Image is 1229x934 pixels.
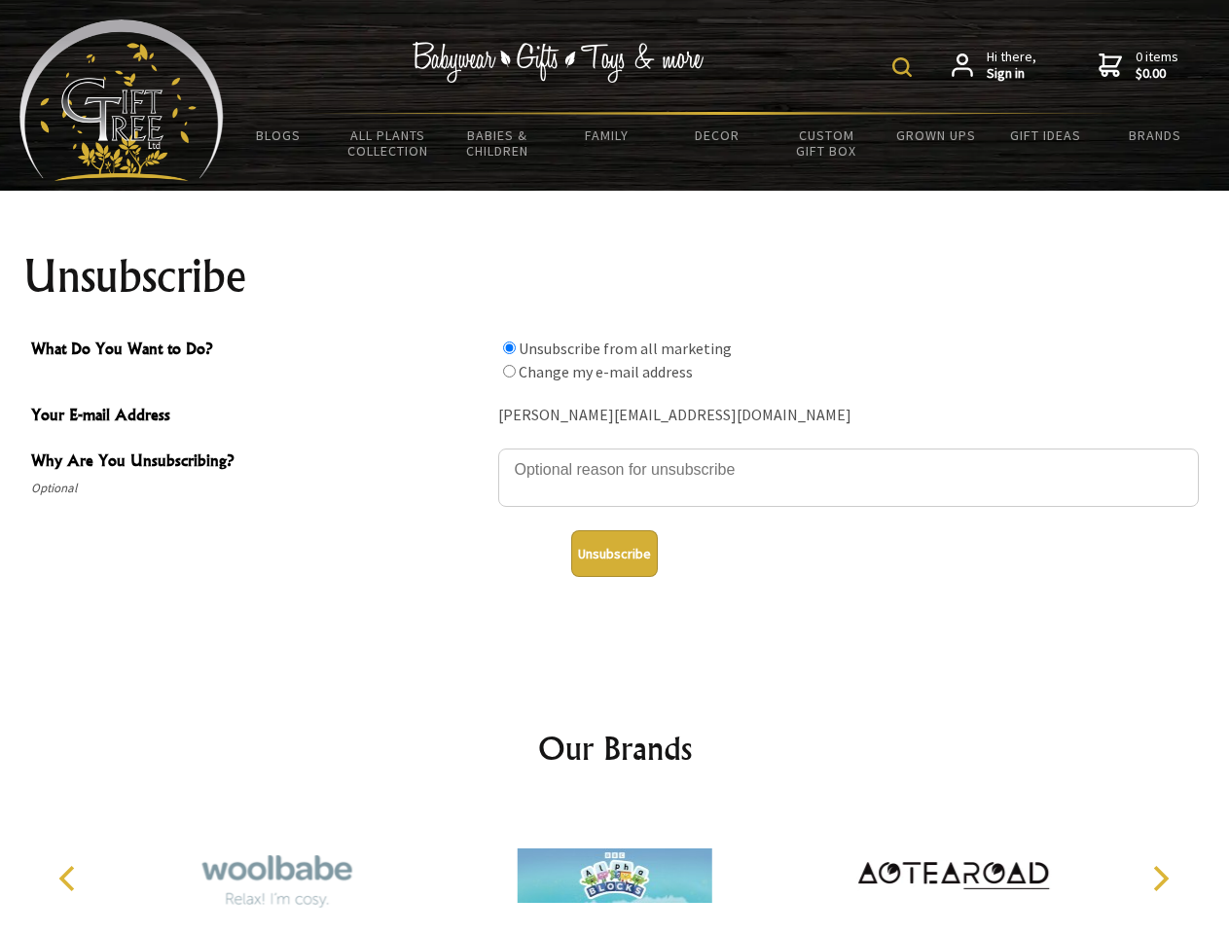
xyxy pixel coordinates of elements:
img: Babyware - Gifts - Toys and more... [19,19,224,181]
span: 0 items [1136,48,1178,83]
span: What Do You Want to Do? [31,337,488,365]
img: Babywear - Gifts - Toys & more [413,42,705,83]
h2: Our Brands [39,725,1191,772]
div: [PERSON_NAME][EMAIL_ADDRESS][DOMAIN_NAME] [498,401,1199,431]
button: Next [1139,857,1181,900]
img: product search [892,57,912,77]
a: Grown Ups [881,115,991,156]
button: Unsubscribe [571,530,658,577]
span: Hi there, [987,49,1036,83]
span: Your E-mail Address [31,403,488,431]
label: Change my e-mail address [519,362,693,381]
a: Brands [1101,115,1211,156]
input: What Do You Want to Do? [503,341,516,354]
label: Unsubscribe from all marketing [519,339,732,358]
a: Decor [662,115,772,156]
a: Family [553,115,663,156]
a: Hi there,Sign in [952,49,1036,83]
strong: Sign in [987,65,1036,83]
a: Gift Ideas [991,115,1101,156]
a: BLOGS [224,115,334,156]
span: Why Are You Unsubscribing? [31,449,488,477]
a: 0 items$0.00 [1099,49,1178,83]
input: What Do You Want to Do? [503,365,516,377]
textarea: Why Are You Unsubscribing? [498,449,1199,507]
a: Babies & Children [443,115,553,171]
a: Custom Gift Box [772,115,882,171]
strong: $0.00 [1136,65,1178,83]
button: Previous [49,857,91,900]
a: All Plants Collection [334,115,444,171]
h1: Unsubscribe [23,253,1207,300]
span: Optional [31,477,488,500]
